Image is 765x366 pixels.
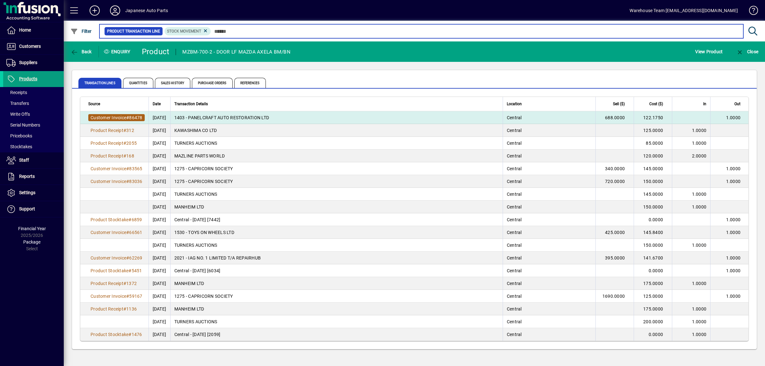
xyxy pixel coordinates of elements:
span: 1.0000 [726,179,741,184]
span: Central [507,128,522,133]
td: 340.0000 [595,162,634,175]
td: TURNERS AUCTIONS [170,315,503,328]
span: Financial Year [18,226,46,231]
span: 1.0000 [692,192,707,197]
span: # [123,128,126,133]
mat-chip: Product Transaction Type: Stock movement [164,27,211,35]
button: View Product [694,46,724,57]
span: Central [507,153,522,158]
span: Products [19,76,37,81]
span: Customer Invoice [91,255,126,260]
div: Location [507,100,592,107]
div: Product [142,47,170,57]
span: Product Receipt [91,128,123,133]
a: Customer Invoice#86478 [88,114,145,121]
span: Staff [19,157,29,163]
span: # [123,306,126,311]
td: [DATE] [149,303,170,315]
span: # [126,294,129,299]
span: 1476 [132,332,142,337]
span: # [126,115,129,120]
span: 168 [126,153,134,158]
div: Enquiry [99,47,137,57]
button: Back [69,46,93,57]
td: 425.0000 [595,226,634,239]
span: Purchase Orders [192,78,233,88]
span: Product Stocktake [91,217,128,222]
span: Central [507,204,522,209]
span: In [703,100,706,107]
div: Japanese Auto Parts [125,5,168,16]
a: Reports [3,169,64,185]
td: [DATE] [149,162,170,175]
td: 1403 - PANELCRAFT AUTO RESTORATION LTD [170,111,503,124]
span: Central [507,192,522,197]
a: Customer Invoice#83036 [88,178,145,185]
span: 59167 [129,294,142,299]
td: [DATE] [149,111,170,124]
td: [DATE] [149,150,170,162]
td: [DATE] [149,252,170,264]
td: 1275 - CAPRICORN SOCIETY [170,162,503,175]
a: Customers [3,39,64,55]
td: 1530 - TOYS ON WHEELS LTD [170,226,503,239]
a: Product Receipt#1136 [88,305,139,312]
span: 2.0000 [692,153,707,158]
td: [DATE] [149,328,170,341]
td: 688.0000 [595,111,634,124]
span: # [128,217,131,222]
td: [DATE] [149,175,170,188]
span: Customer Invoice [91,294,126,299]
a: Customer Invoice#62269 [88,254,145,261]
span: Date [153,100,161,107]
td: TURNERS AUCTIONS [170,239,503,252]
span: Customer Invoice [91,115,126,120]
a: Customer Invoice#59167 [88,293,145,300]
td: 125.0000 [634,290,672,303]
span: Central [507,243,522,248]
span: Central [507,294,522,299]
a: Knowledge Base [744,1,757,22]
td: [DATE] [149,137,170,150]
a: Product Stocktake#5451 [88,267,144,274]
td: 125.0000 [634,124,672,137]
td: [DATE] [149,226,170,239]
span: Back [70,49,92,54]
span: # [128,332,131,337]
td: MANHEIM LTD [170,303,503,315]
span: 1.0000 [692,141,707,146]
span: 1.0000 [726,294,741,299]
span: 1.0000 [726,115,741,120]
td: Central - [DATE] [6034] [170,264,503,277]
a: Customer Invoice#66561 [88,229,145,236]
td: 150.0000 [634,201,672,213]
span: 1.0000 [692,243,707,248]
span: Product Receipt [91,153,123,158]
span: 312 [126,128,134,133]
a: Receipts [3,87,64,98]
span: Central [507,319,522,324]
span: 86478 [129,115,142,120]
span: 1372 [126,281,137,286]
span: Settings [19,190,35,195]
div: Source [88,100,145,107]
span: # [123,281,126,286]
td: 150.0000 [634,175,672,188]
td: 1690.0000 [595,290,634,303]
td: 122.1750 [634,111,672,124]
td: 0.0000 [634,264,672,277]
a: Customer Invoice#83565 [88,165,145,172]
span: Central [507,115,522,120]
span: 1136 [126,306,137,311]
span: # [126,179,129,184]
span: 1.0000 [692,306,707,311]
span: 1.0000 [692,319,707,324]
span: Transfers [6,101,29,106]
td: [DATE] [149,124,170,137]
span: 1.0000 [726,166,741,171]
span: Reports [19,174,35,179]
span: Central [507,281,522,286]
div: Warehouse Team [EMAIL_ADDRESS][DOMAIN_NAME] [630,5,738,16]
td: 0.0000 [634,213,672,226]
button: Close [734,46,760,57]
